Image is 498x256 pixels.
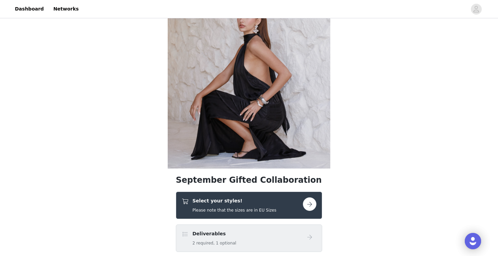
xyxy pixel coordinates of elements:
[176,174,322,186] h1: September Gifted Collaboration
[192,240,236,246] h5: 2 required, 1 optional
[473,4,479,15] div: avatar
[176,192,322,219] div: Select your styles!
[465,233,481,249] div: Open Intercom Messenger
[192,197,276,204] h4: Select your styles!
[11,1,48,17] a: Dashboard
[49,1,83,17] a: Networks
[192,230,236,237] h4: Deliverables
[176,224,322,252] div: Deliverables
[192,207,276,213] h5: Please note that the sizes are in EU Sizes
